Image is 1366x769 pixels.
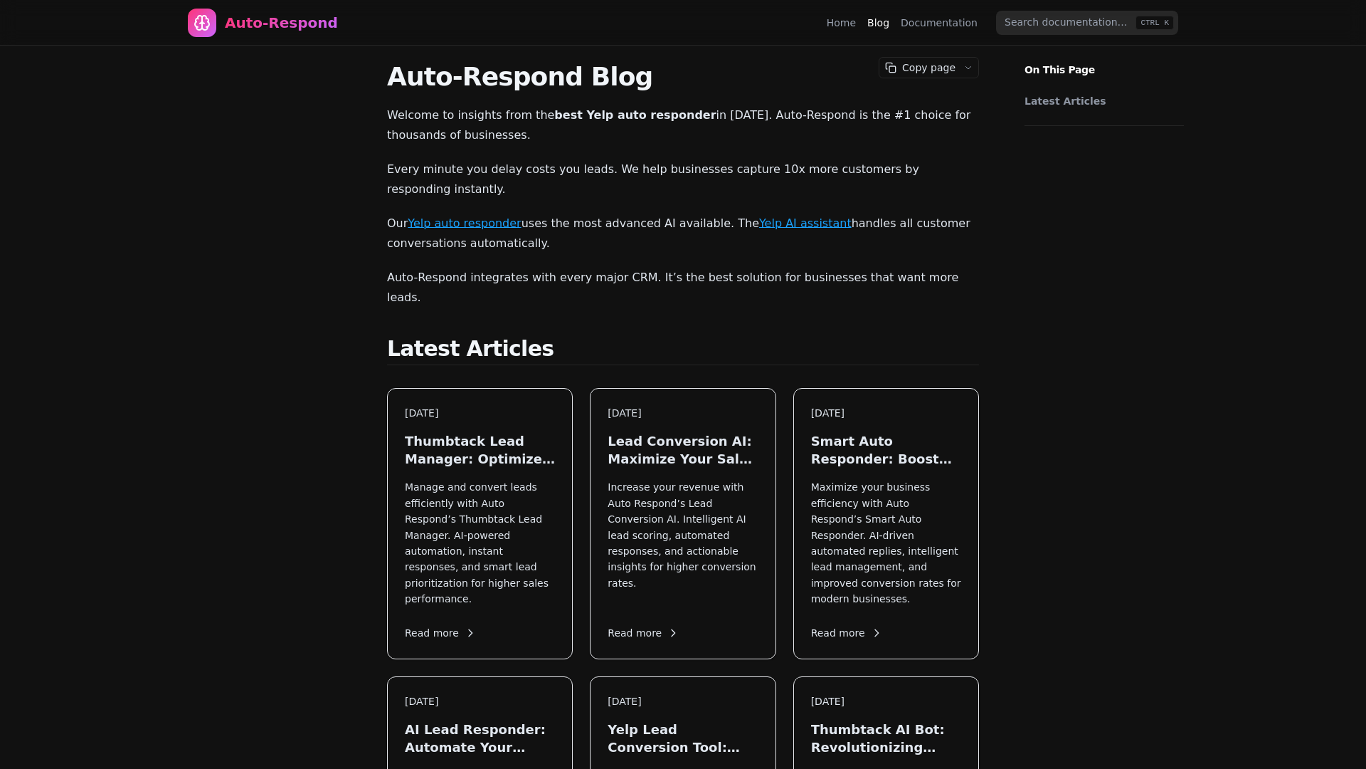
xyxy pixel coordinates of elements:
[811,694,961,709] div: [DATE]
[811,721,961,756] h3: Thumbtack AI Bot: Revolutionizing Lead Generation
[793,388,979,659] a: [DATE]Smart Auto Responder: Boost Your Lead Engagement in [DATE]Maximize your business efficiency...
[225,13,338,33] div: Auto-Respond
[405,694,555,709] div: [DATE]
[405,479,555,607] p: Manage and convert leads efficiently with Auto Respond’s Thumbtack Lead Manager. AI-powered autom...
[405,721,555,756] h3: AI Lead Responder: Automate Your Sales in [DATE]
[387,105,979,145] p: Welcome to insights from the in [DATE]. Auto-Respond is the #1 choice for thousands of businesses.
[387,336,979,365] h2: Latest Articles
[608,406,758,421] div: [DATE]
[901,16,978,30] a: Documentation
[387,159,979,199] p: Every minute you delay costs you leads. We help businesses capture 10x more customers by respondi...
[996,11,1178,35] input: Search documentation…
[387,268,979,308] p: Auto-Respond integrates with every major CRM. It’s the best solution for businesses that want mor...
[1013,46,1195,77] p: On This Page
[387,214,979,253] p: Our uses the most advanced AI available. The handles all customer conversations automatically.
[188,9,338,37] a: Home page
[405,432,555,468] h3: Thumbtack Lead Manager: Optimize Your Leads in [DATE]
[608,694,758,709] div: [DATE]
[867,16,889,30] a: Blog
[408,216,521,230] a: Yelp auto responder
[405,626,476,641] span: Read more
[811,432,961,468] h3: Smart Auto Responder: Boost Your Lead Engagement in [DATE]
[590,388,775,659] a: [DATE]Lead Conversion AI: Maximize Your Sales in [DATE]Increase your revenue with Auto Respond’s ...
[608,479,758,607] p: Increase your revenue with Auto Respond’s Lead Conversion AI. Intelligent AI lead scoring, automa...
[879,58,958,78] button: Copy page
[759,216,852,230] a: Yelp AI assistant
[827,16,856,30] a: Home
[554,108,716,122] strong: best Yelp auto responder
[811,479,961,607] p: Maximize your business efficiency with Auto Respond’s Smart Auto Responder. AI-driven automated r...
[608,721,758,756] h3: Yelp Lead Conversion Tool: Maximize Local Leads in [DATE]
[1024,94,1177,108] a: Latest Articles
[387,63,979,91] h1: Auto-Respond Blog
[608,432,758,468] h3: Lead Conversion AI: Maximize Your Sales in [DATE]
[608,626,679,641] span: Read more
[811,626,882,641] span: Read more
[405,406,555,421] div: [DATE]
[387,388,573,659] a: [DATE]Thumbtack Lead Manager: Optimize Your Leads in [DATE]Manage and convert leads efficiently w...
[811,406,961,421] div: [DATE]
